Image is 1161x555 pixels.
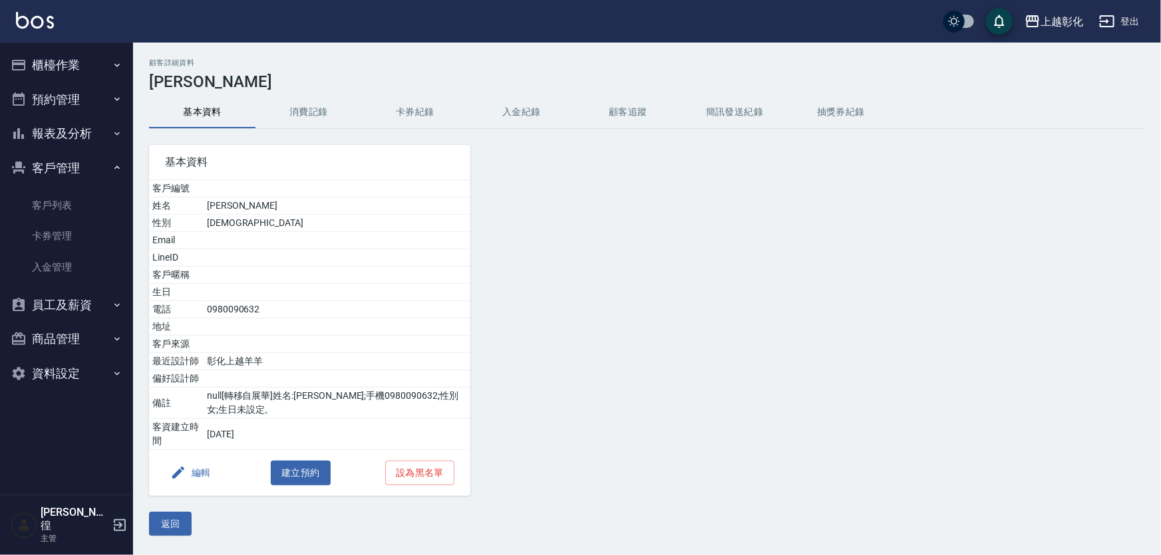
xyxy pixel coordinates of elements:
[5,116,128,151] button: 報表及分析
[41,506,108,532] h5: [PERSON_NAME]徨
[5,252,128,282] a: 入金管理
[149,336,204,353] td: 客戶來源
[149,512,192,536] button: 返回
[149,284,204,301] td: 生日
[5,190,128,221] a: 客戶列表
[149,72,1145,91] h3: [PERSON_NAME]
[149,96,255,128] button: 基本資料
[5,82,128,117] button: 預約管理
[165,461,216,485] button: 編輯
[149,353,204,370] td: 最近設計師
[204,419,470,450] td: [DATE]
[204,197,470,215] td: [PERSON_NAME]
[16,12,54,29] img: Logo
[5,288,128,322] button: 員工及薪資
[255,96,362,128] button: 消費記錄
[149,197,204,215] td: 姓名
[149,419,204,450] td: 客資建立時間
[575,96,681,128] button: 顧客追蹤
[149,249,204,267] td: LineID
[468,96,575,128] button: 入金紀錄
[11,512,37,538] img: Person
[1094,9,1145,34] button: 登出
[362,96,468,128] button: 卡券紀錄
[41,532,108,544] p: 主管
[385,461,454,485] button: 設為黑名單
[1019,8,1088,35] button: 上越彰化
[204,301,470,318] td: 0980090632
[149,318,204,336] td: 地址
[149,58,1145,67] h2: 顧客詳細資料
[149,180,204,197] td: 客戶編號
[204,388,470,419] td: null[轉移自展華]姓名:[PERSON_NAME];手機0980090632;性別女;生日未設定。
[271,461,331,485] button: 建立預約
[149,267,204,284] td: 客戶暱稱
[5,356,128,391] button: 資料設定
[149,215,204,232] td: 性別
[1041,13,1083,30] div: 上越彰化
[165,156,454,169] span: 基本資料
[204,215,470,232] td: [DEMOGRAPHIC_DATA]
[149,388,204,419] td: 備註
[204,353,470,370] td: 彰化上越羊羊
[5,322,128,356] button: 商品管理
[986,8,1013,35] button: save
[5,48,128,82] button: 櫃檯作業
[149,301,204,318] td: 電話
[681,96,788,128] button: 簡訊發送紀錄
[788,96,894,128] button: 抽獎券紀錄
[149,232,204,249] td: Email
[5,221,128,251] a: 卡券管理
[149,370,204,388] td: 偏好設計師
[5,151,128,185] button: 客戶管理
